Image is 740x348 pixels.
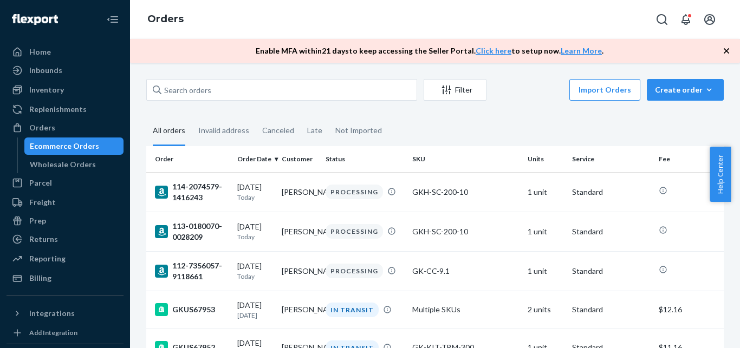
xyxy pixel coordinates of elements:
p: Standard [572,226,650,237]
ol: breadcrumbs [139,4,192,35]
div: Home [29,47,51,57]
th: SKU [408,146,523,172]
th: Fee [654,146,724,172]
button: Help Center [710,147,731,202]
div: PROCESSING [326,224,383,239]
img: Flexport logo [12,14,58,25]
div: Returns [29,234,58,245]
div: [DATE] [237,261,273,281]
p: Enable MFA within 21 days to keep accessing the Seller Portal. to setup now. . [256,45,603,56]
div: 113-0180070-0028209 [155,221,229,242]
div: Replenishments [29,104,87,115]
div: IN TRANSIT [326,303,379,317]
th: Order Date [233,146,277,172]
div: GK-CC-9.1 [412,266,519,277]
div: GKUS67953 [155,303,229,316]
a: Learn More [561,46,602,55]
td: $12.16 [654,291,724,329]
a: Orders [7,119,124,136]
div: Prep [29,215,46,226]
div: Create order [655,84,716,95]
button: Open Search Box [651,9,673,30]
th: Service [568,146,654,172]
a: Replenishments [7,101,124,118]
a: Returns [7,231,124,248]
div: GKH-SC-200-10 [412,226,519,237]
th: Status [321,146,408,172]
td: [PERSON_NAME] [277,172,322,212]
div: Not Imported [335,116,382,145]
p: [DATE] [237,311,273,320]
a: Parcel [7,174,124,192]
div: All orders [153,116,185,146]
a: Add Integration [7,326,124,339]
td: 2 units [523,291,568,329]
div: PROCESSING [326,185,383,199]
a: Prep [7,212,124,229]
div: GKH-SC-200-10 [412,187,519,198]
a: Home [7,43,124,61]
button: Create order [647,79,724,101]
th: Order [146,146,233,172]
p: Today [237,232,273,241]
div: Wholesale Orders [30,159,96,170]
div: Orders [29,122,55,133]
div: Invalid address [198,116,249,145]
div: 114-2074579-1416243 [155,181,229,203]
div: Add Integration [29,328,77,337]
a: Freight [7,194,124,211]
div: 112-7356057-9118661 [155,260,229,282]
div: Late [307,116,322,145]
div: [DATE] [237,221,273,241]
button: Integrations [7,305,124,322]
td: 1 unit [523,251,568,291]
button: Import Orders [569,79,640,101]
button: Close Navigation [102,9,124,30]
p: Today [237,193,273,202]
div: Parcel [29,178,52,188]
p: Today [237,272,273,281]
td: [PERSON_NAME] [277,251,322,291]
a: Inventory [7,81,124,99]
button: Open account menu [699,9,720,30]
th: Units [523,146,568,172]
td: Multiple SKUs [408,291,523,329]
a: Click here [476,46,511,55]
div: Inventory [29,84,64,95]
div: Customer [282,154,317,163]
p: Standard [572,187,650,198]
td: 1 unit [523,212,568,251]
p: Standard [572,266,650,277]
div: PROCESSING [326,264,383,278]
div: Billing [29,273,51,284]
div: Integrations [29,308,75,319]
div: Ecommerce Orders [30,141,99,152]
a: Inbounds [7,62,124,79]
div: Inbounds [29,65,62,76]
input: Search orders [146,79,417,101]
div: [DATE] [237,300,273,320]
td: [PERSON_NAME] [277,291,322,329]
div: Reporting [29,253,66,264]
div: Freight [29,197,56,208]
div: Canceled [262,116,294,145]
div: [DATE] [237,182,273,202]
div: Filter [424,84,486,95]
p: Standard [572,304,650,315]
a: Billing [7,270,124,287]
button: Open notifications [675,9,697,30]
td: 1 unit [523,172,568,212]
a: Wholesale Orders [24,156,124,173]
td: [PERSON_NAME] [277,212,322,251]
a: Reporting [7,250,124,267]
button: Filter [424,79,486,101]
a: Ecommerce Orders [24,137,124,155]
a: Orders [147,13,184,25]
